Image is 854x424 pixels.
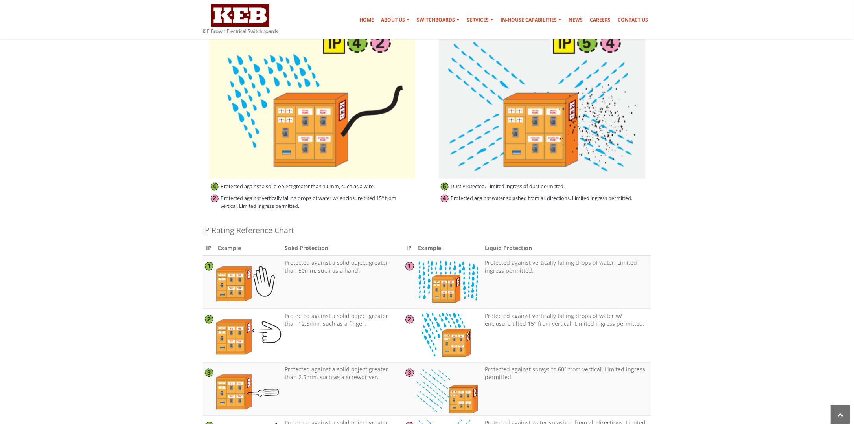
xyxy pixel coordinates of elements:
a: Home [356,12,377,28]
th: Example [215,241,282,256]
img: K E Brown Electrical Switchboards [203,4,278,33]
td: Protected against a solid object greater than 2.5mm, such as a screwdriver. [282,363,403,416]
span: Protected against a solid object greater than 1.0mm, such as a wire. [211,179,415,191]
th: Liquid Protection [482,241,651,256]
td: Protected against a solid object greater than 12.5mm, such as a finger. [282,309,403,363]
th: Solid Protection [282,241,403,256]
th: IP [203,241,215,256]
td: Protected against vertically falling drops of water w/ enclosure tilted 15° from vertical. Limite... [482,309,651,363]
h4: IP Rating Reference Chart [203,225,651,236]
a: Careers [587,12,614,28]
th: Example [415,241,482,256]
a: Services [464,12,497,28]
a: In-house Capabilities [497,12,565,28]
a: Contact Us [615,12,651,28]
td: Protected against sprays to 60° from vertical. Limited ingress permitted. [482,363,651,416]
span: Dust Protected. Limited ingress of dust permitted. [441,179,645,191]
a: About Us [378,12,413,28]
td: Protected against vertically falling drops of water. Limited ingress permitted. [482,256,651,309]
span: Protected against vertically falling drops of water w/ enclosure tilted 15° from vertical. Limite... [211,191,415,214]
span: Protected against water splashed from all directions. Limited ingress permitted. [441,191,645,206]
a: Switchboards [414,12,463,28]
td: Protected against a solid object greater than 50mm, such as a hand. [282,256,403,309]
th: IP [403,241,415,256]
a: News [565,12,586,28]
